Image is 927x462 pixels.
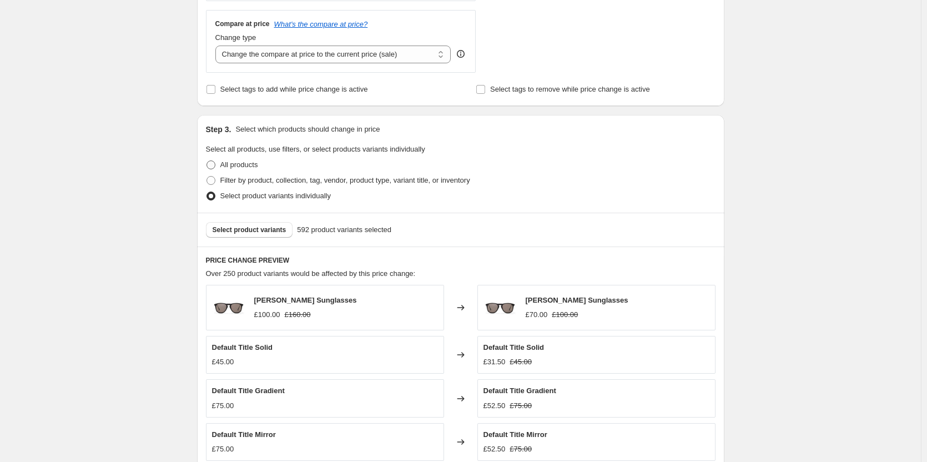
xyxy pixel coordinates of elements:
[212,291,245,324] img: 32066-C1_1_80x.jpg
[212,386,285,395] span: Default Title Gradient
[510,356,532,368] strike: £45.00
[212,343,273,351] span: Default Title Solid
[274,20,368,28] button: What's the compare at price?
[483,386,556,395] span: Default Title Gradient
[510,444,532,455] strike: £75.00
[215,33,256,42] span: Change type
[235,124,380,135] p: Select which products should change in price
[206,269,416,278] span: Over 250 product variants would be affected by this price change:
[212,400,234,411] div: £75.00
[483,444,506,455] div: £52.50
[254,296,357,304] span: [PERSON_NAME] Sunglasses
[212,430,276,439] span: Default Title Mirror
[483,291,517,324] img: 32066-C1_1_80x.jpg
[206,256,716,265] h6: PRICE CHANGE PREVIEW
[206,124,231,135] h2: Step 3.
[206,145,425,153] span: Select all products, use filters, or select products variants individually
[483,400,506,411] div: £52.50
[483,343,545,351] span: Default Title Solid
[526,309,548,320] div: £70.00
[215,19,270,28] h3: Compare at price
[254,309,280,320] div: £100.00
[220,176,470,184] span: Filter by product, collection, tag, vendor, product type, variant title, or inventory
[455,48,466,59] div: help
[483,430,547,439] span: Default Title Mirror
[220,85,368,93] span: Select tags to add while price change is active
[212,444,234,455] div: £75.00
[213,225,286,234] span: Select product variants
[510,400,532,411] strike: £75.00
[526,296,628,304] span: [PERSON_NAME] Sunglasses
[552,309,578,320] strike: £100.00
[206,222,293,238] button: Select product variants
[285,309,311,320] strike: £160.00
[490,85,650,93] span: Select tags to remove while price change is active
[220,192,331,200] span: Select product variants individually
[297,224,391,235] span: 592 product variants selected
[212,356,234,368] div: £45.00
[483,356,506,368] div: £31.50
[220,160,258,169] span: All products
